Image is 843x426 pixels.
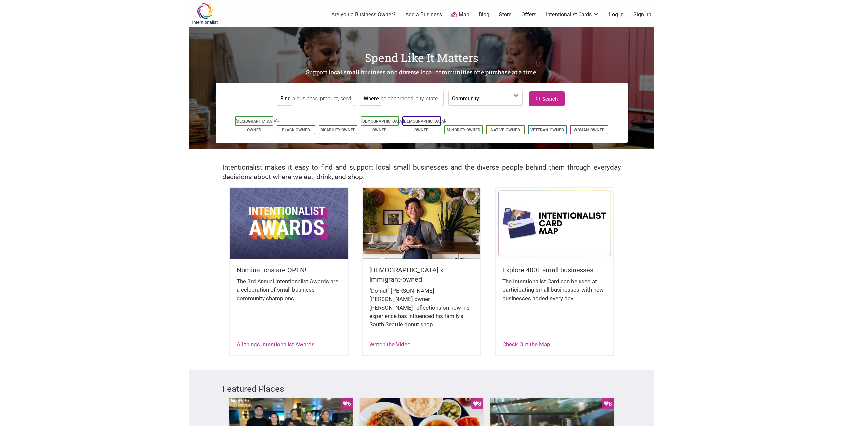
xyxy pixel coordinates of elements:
a: Black-Owned [282,128,310,132]
a: Offers [521,11,536,18]
h3: Featured Places [222,383,621,395]
img: Intentionalist [189,3,221,24]
h5: Nominations are OPEN! [237,265,341,275]
div: "Do-nut" [PERSON_NAME] [PERSON_NAME] owner [PERSON_NAME] reflections on how his experience has in... [369,287,474,336]
a: All things Intentionalist Awards [237,341,315,348]
input: a business, product, service [292,91,353,106]
h2: Intentionalist makes it easy to find and support local small businesses and the diverse people be... [222,163,621,182]
a: Watch the Video [369,341,411,348]
a: [DEMOGRAPHIC_DATA]-Owned [236,119,279,132]
a: [DEMOGRAPHIC_DATA]-Owned [403,119,446,132]
a: Are you a Business Owner? [331,11,396,18]
a: Search [529,91,565,106]
h5: Explore 400+ small businesses [502,265,607,275]
div: The 3rd Annual Intentionalist Awards are a celebration of small business community champions. [237,277,341,310]
a: Add a Business [405,11,442,18]
a: Veteran-Owned [530,128,564,132]
h1: Spend Like It Matters [189,50,654,66]
label: Where [364,91,379,105]
a: Intentionalist Cards [546,11,600,18]
a: Sign up [633,11,651,18]
a: Native-Owned [491,128,520,132]
a: Log In [609,11,624,18]
a: Blog [479,11,489,18]
label: Community [452,91,479,105]
img: Intentionalist Awards [230,188,348,258]
img: Intentionalist Card Map [496,188,613,258]
h5: [DEMOGRAPHIC_DATA] x Immigrant-owned [369,265,474,284]
a: Map [451,11,469,19]
div: The Intentionalist Card can be used at participating small businesses, with new businesses added ... [502,277,607,310]
input: neighborhood, city, state [381,91,442,106]
a: [DEMOGRAPHIC_DATA]-Owned [361,119,404,132]
a: Disability-Owned [320,128,356,132]
a: Check Out the Map [502,341,550,348]
label: Find [280,91,291,105]
a: Woman-Owned [574,128,605,132]
a: Minority-Owned [447,128,480,132]
img: King Donuts - Hong Chhuor [363,188,480,258]
a: Store [499,11,512,18]
h2: Support local small business and diverse local communities one purchase at a time. [189,68,654,77]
